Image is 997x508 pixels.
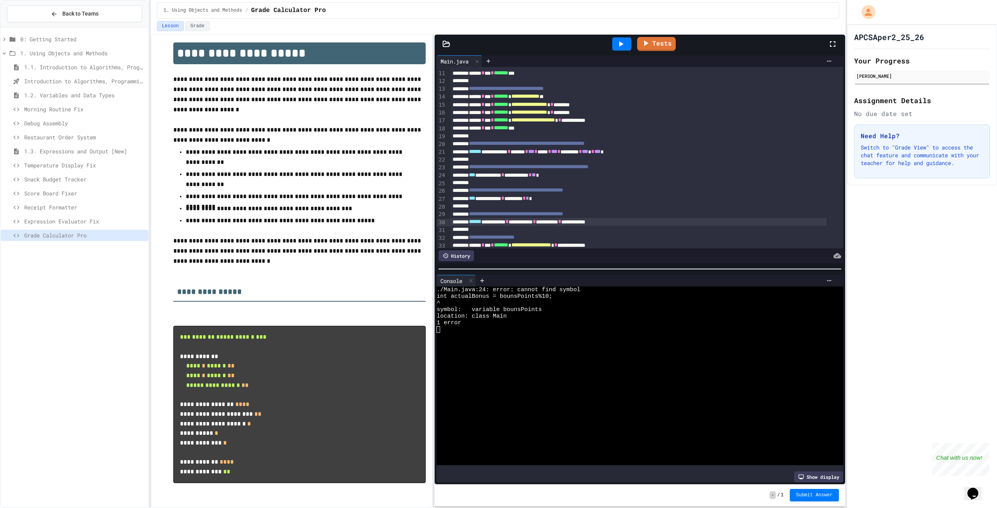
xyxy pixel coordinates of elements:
[796,492,833,498] span: Submit Answer
[437,57,472,65] div: Main.java
[164,7,242,14] span: 1. Using Objects and Methods
[24,175,145,183] span: Snack Budget Tracker
[437,275,476,287] div: Console
[437,101,446,109] div: 15
[7,5,142,22] button: Back to Teams
[24,189,145,197] span: Score Board Fixer
[770,491,775,499] span: -
[854,95,990,106] h2: Assignment Details
[251,6,326,15] span: Grade Calculator Pro
[24,147,145,155] span: 1.3. Expressions and Output [New]
[861,131,983,141] h3: Need Help?
[437,77,446,85] div: 12
[20,49,145,57] span: 1. Using Objects and Methods
[437,117,446,125] div: 17
[437,227,446,234] div: 31
[437,164,446,172] div: 23
[62,10,99,18] span: Back to Teams
[24,203,145,211] span: Receipt Formatter
[439,250,474,261] div: History
[437,70,446,77] div: 11
[185,21,210,31] button: Grade
[437,156,446,164] div: 22
[437,313,507,320] span: location: class Main
[437,242,446,250] div: 33
[437,234,446,242] div: 32
[24,161,145,169] span: Temperature Display Fix
[245,7,248,14] span: /
[437,203,446,211] div: 28
[24,91,145,99] span: 1.2. Variables and Data Types
[24,77,145,85] span: Introduction to Algorithms, Programming, and Compilers
[24,217,145,225] span: Expression Evaluator Fix
[853,3,877,21] div: My Account
[437,93,446,101] div: 14
[437,306,542,313] span: symbol: variable bounsPoints
[790,489,839,501] button: Submit Answer
[437,287,580,293] span: ./Main.java:24: error: cannot find symbol
[932,443,989,476] iframe: chat widget
[794,471,843,482] div: Show display
[437,293,552,300] span: int actualBonus = bounsPoints%10;
[437,125,446,133] div: 18
[854,109,990,118] div: No due date set
[437,85,446,93] div: 13
[856,72,988,79] div: [PERSON_NAME]
[637,37,676,51] a: Tests
[437,195,446,203] div: 27
[157,21,184,31] button: Lesson
[437,187,446,195] div: 26
[24,119,145,127] span: Debug Assembly
[437,277,466,285] div: Console
[20,35,145,43] span: 0: Getting Started
[437,148,446,156] div: 21
[861,144,983,167] p: Switch to "Grade View" to access the chat feature and communicate with your teacher for help and ...
[24,105,145,113] span: Morning Routine Fix
[854,55,990,66] h2: Your Progress
[854,32,924,42] h1: APCSAper2_25_26
[437,141,446,148] div: 20
[24,133,145,141] span: Restaurant Order System
[437,300,440,306] span: ^
[437,211,446,218] div: 29
[437,172,446,179] div: 24
[437,320,461,326] span: 1 error
[24,231,145,239] span: Grade Calculator Pro
[964,477,989,500] iframe: chat widget
[437,180,446,188] div: 25
[24,63,145,71] span: 1.1. Introduction to Algorithms, Programming, and Compilers
[437,219,446,227] div: 30
[437,133,446,141] div: 19
[777,492,780,498] span: /
[781,492,784,498] span: 1
[437,55,482,67] div: Main.java
[437,109,446,117] div: 16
